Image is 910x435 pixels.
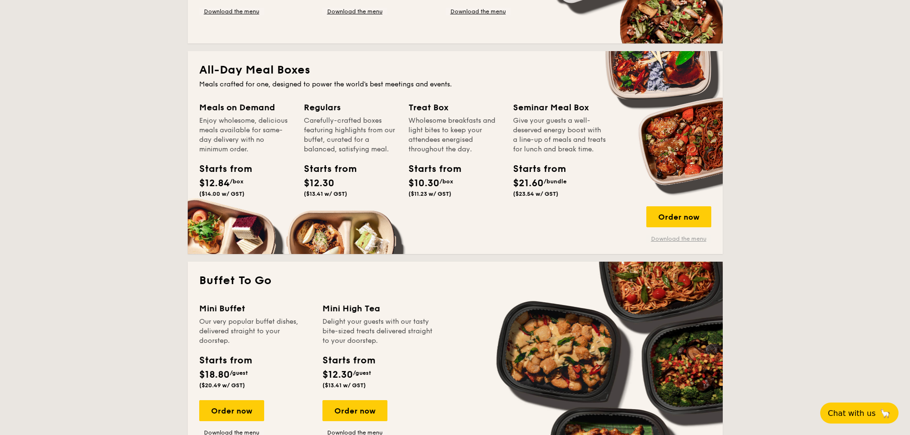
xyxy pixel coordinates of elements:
[408,162,451,176] div: Starts from
[513,116,606,154] div: Give your guests a well-deserved energy boost with a line-up of meals and treats for lunch and br...
[408,101,502,114] div: Treat Box
[544,178,567,185] span: /bundle
[199,116,292,154] div: Enjoy wholesome, delicious meals available for same-day delivery with no minimum order.
[199,80,711,89] div: Meals crafted for one, designed to power the world's best meetings and events.
[322,400,387,421] div: Order now
[353,370,371,376] span: /guest
[513,101,606,114] div: Seminar Meal Box
[199,353,251,368] div: Starts from
[513,162,556,176] div: Starts from
[446,8,511,15] a: Download the menu
[322,317,434,346] div: Delight your guests with our tasty bite-sized treats delivered straight to your doorstep.
[820,403,899,424] button: Chat with us🦙
[322,8,387,15] a: Download the menu
[879,408,891,419] span: 🦙
[199,178,230,189] span: $12.84
[408,191,451,197] span: ($11.23 w/ GST)
[304,101,397,114] div: Regulars
[230,178,244,185] span: /box
[199,273,711,288] h2: Buffet To Go
[199,302,311,315] div: Mini Buffet
[230,370,248,376] span: /guest
[199,101,292,114] div: Meals on Demand
[322,302,434,315] div: Mini High Tea
[199,162,242,176] div: Starts from
[199,191,245,197] span: ($14.00 w/ GST)
[304,162,347,176] div: Starts from
[408,178,439,189] span: $10.30
[646,206,711,227] div: Order now
[199,369,230,381] span: $18.80
[408,116,502,154] div: Wholesome breakfasts and light bites to keep your attendees energised throughout the day.
[199,8,264,15] a: Download the menu
[322,353,375,368] div: Starts from
[322,369,353,381] span: $12.30
[828,409,876,418] span: Chat with us
[304,178,334,189] span: $12.30
[513,178,544,189] span: $21.60
[322,382,366,389] span: ($13.41 w/ GST)
[304,116,397,154] div: Carefully-crafted boxes featuring highlights from our buffet, curated for a balanced, satisfying ...
[304,191,347,197] span: ($13.41 w/ GST)
[199,63,711,78] h2: All-Day Meal Boxes
[199,400,264,421] div: Order now
[513,191,558,197] span: ($23.54 w/ GST)
[199,317,311,346] div: Our very popular buffet dishes, delivered straight to your doorstep.
[646,235,711,243] a: Download the menu
[439,178,453,185] span: /box
[199,382,245,389] span: ($20.49 w/ GST)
